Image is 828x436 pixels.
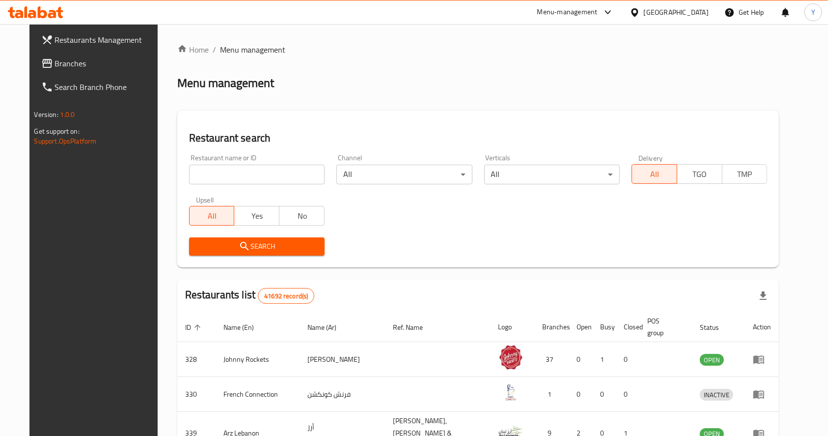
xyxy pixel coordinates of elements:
[336,165,472,184] div: All
[177,44,779,56] nav: breadcrumb
[811,7,815,18] span: Y
[34,125,80,138] span: Get support on:
[753,388,771,400] div: Menu
[700,354,724,366] span: OPEN
[644,7,709,18] div: [GEOGRAPHIC_DATA]
[177,75,274,91] h2: Menu management
[616,312,640,342] th: Closed
[196,196,214,203] label: Upsell
[189,206,235,226] button: All
[700,321,732,333] span: Status
[279,206,325,226] button: No
[648,315,681,339] span: POS group
[593,312,616,342] th: Busy
[60,108,75,121] span: 1.0.0
[189,237,325,256] button: Search
[491,312,535,342] th: Logo
[569,312,593,342] th: Open
[593,342,616,377] td: 1
[726,167,764,181] span: TMP
[569,342,593,377] td: 0
[193,209,231,223] span: All
[189,165,325,184] input: Search for restaurant name or ID..
[498,380,523,405] img: French Connection
[33,52,168,75] a: Branches
[535,377,569,412] td: 1
[177,342,216,377] td: 328
[238,209,276,223] span: Yes
[177,377,216,412] td: 330
[258,291,314,301] span: 41692 record(s)
[393,321,436,333] span: Ref. Name
[498,345,523,370] img: Johnny Rockets
[33,75,168,99] a: Search Branch Phone
[700,389,733,401] span: INACTIVE
[484,165,620,184] div: All
[55,34,160,46] span: Restaurants Management
[638,154,663,161] label: Delivery
[751,284,775,308] div: Export file
[258,288,314,304] div: Total records count
[745,312,779,342] th: Action
[33,28,168,52] a: Restaurants Management
[197,240,317,253] span: Search
[593,377,616,412] td: 0
[307,321,349,333] span: Name (Ar)
[753,353,771,365] div: Menu
[616,377,640,412] td: 0
[220,44,285,56] span: Menu management
[34,108,58,121] span: Version:
[189,131,768,145] h2: Restaurant search
[216,342,300,377] td: Johnny Rockets
[223,321,267,333] span: Name (En)
[681,167,718,181] span: TGO
[632,164,677,184] button: All
[300,342,385,377] td: [PERSON_NAME]
[677,164,722,184] button: TGO
[283,209,321,223] span: No
[177,44,209,56] a: Home
[234,206,279,226] button: Yes
[537,6,598,18] div: Menu-management
[636,167,673,181] span: All
[185,288,315,304] h2: Restaurants list
[55,81,160,93] span: Search Branch Phone
[722,164,768,184] button: TMP
[569,377,593,412] td: 0
[216,377,300,412] td: French Connection
[34,135,97,147] a: Support.OpsPlatform
[535,342,569,377] td: 37
[55,58,160,69] span: Branches
[616,342,640,377] td: 0
[535,312,569,342] th: Branches
[185,321,204,333] span: ID
[213,44,216,56] li: /
[300,377,385,412] td: فرنش كونكشن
